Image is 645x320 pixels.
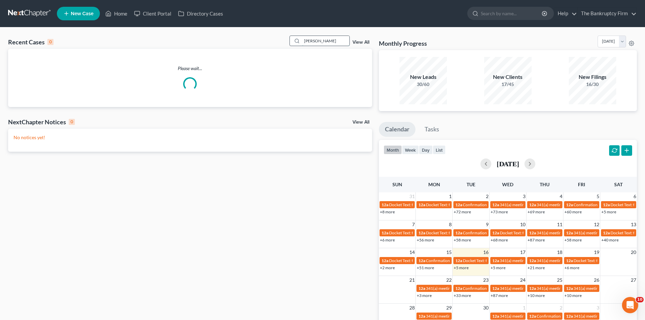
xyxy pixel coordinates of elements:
[392,182,402,187] span: Sun
[556,220,563,229] span: 11
[537,230,602,235] span: 341(a) meeting for [PERSON_NAME]
[566,202,573,207] span: 12a
[409,248,415,256] span: 14
[519,220,526,229] span: 10
[500,202,565,207] span: 341(a) meeting for [PERSON_NAME]
[633,192,637,200] span: 6
[8,38,53,46] div: Recent Cases
[426,286,491,291] span: 341(a) meeting for [PERSON_NAME]
[566,286,573,291] span: 12a
[601,209,616,214] a: +5 more
[569,81,616,88] div: 16/30
[540,182,550,187] span: Thu
[554,7,577,20] a: Help
[463,230,540,235] span: Confirmation hearing for [PERSON_NAME]
[426,230,487,235] span: Docket Text: for [PERSON_NAME]
[522,192,526,200] span: 3
[454,237,471,242] a: +58 more
[564,209,582,214] a: +60 more
[519,276,526,284] span: 24
[484,81,532,88] div: 17/45
[492,230,499,235] span: 12a
[69,119,75,125] div: 0
[500,258,565,263] span: 341(a) meeting for [PERSON_NAME]
[418,202,425,207] span: 12a
[71,11,93,16] span: New Case
[492,202,499,207] span: 12a
[8,118,75,126] div: NextChapter Notices
[418,230,425,235] span: 12a
[601,237,619,242] a: +40 more
[559,304,563,312] span: 2
[402,145,419,154] button: week
[630,276,637,284] span: 27
[455,258,462,263] span: 12a
[537,202,602,207] span: 341(a) meeting for [PERSON_NAME]
[419,145,433,154] button: day
[566,314,573,319] span: 12a
[529,314,536,319] span: 12a
[636,297,644,302] span: 10
[484,73,532,81] div: New Clients
[603,202,610,207] span: 12a
[603,230,610,235] span: 12a
[528,237,545,242] a: +87 more
[491,237,508,242] a: +68 more
[463,258,559,263] span: Docket Text: for [PERSON_NAME] & [PERSON_NAME]
[379,122,415,137] a: Calendar
[382,202,388,207] span: 12a
[574,314,639,319] span: 341(a) meeting for [PERSON_NAME]
[409,304,415,312] span: 28
[566,258,573,263] span: 12a
[485,220,489,229] span: 9
[630,248,637,256] span: 20
[574,230,639,235] span: 341(a) meeting for [PERSON_NAME]
[519,248,526,256] span: 17
[482,276,489,284] span: 23
[482,248,489,256] span: 16
[497,160,519,167] h2: [DATE]
[622,297,638,313] iframe: Intercom live chat
[418,258,425,263] span: 12a
[596,304,600,312] span: 3
[454,209,471,214] a: +72 more
[380,237,395,242] a: +6 more
[463,286,540,291] span: Confirmation hearing for [PERSON_NAME]
[47,39,53,45] div: 0
[380,265,395,270] a: +2 more
[492,258,499,263] span: 12a
[500,286,565,291] span: 341(a) meeting for [PERSON_NAME]
[529,202,536,207] span: 12a
[502,182,513,187] span: Wed
[428,182,440,187] span: Mon
[131,7,175,20] a: Client Portal
[467,182,475,187] span: Tue
[384,145,402,154] button: month
[569,73,616,81] div: New Filings
[433,145,446,154] button: list
[400,81,447,88] div: 30/60
[426,314,491,319] span: 341(a) meeting for [PERSON_NAME]
[352,120,369,125] a: View All
[481,7,543,20] input: Search by name...
[529,230,536,235] span: 12a
[102,7,131,20] a: Home
[389,202,450,207] span: Docket Text: for [PERSON_NAME]
[564,237,582,242] a: +58 more
[529,286,536,291] span: 12a
[352,40,369,45] a: View All
[485,192,489,200] span: 2
[8,65,372,72] p: Please wait...
[537,314,614,319] span: Confirmation hearing for [PERSON_NAME]
[302,36,349,46] input: Search by name...
[418,286,425,291] span: 12a
[426,202,522,207] span: Docket Text: for [PERSON_NAME] & [PERSON_NAME]
[454,265,469,270] a: +5 more
[455,202,462,207] span: 12a
[14,134,367,141] p: No notices yet!
[409,192,415,200] span: 31
[389,230,486,235] span: Docket Text: for [PERSON_NAME] & [PERSON_NAME]
[529,258,536,263] span: 12a
[380,209,395,214] a: +8 more
[564,265,579,270] a: +6 more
